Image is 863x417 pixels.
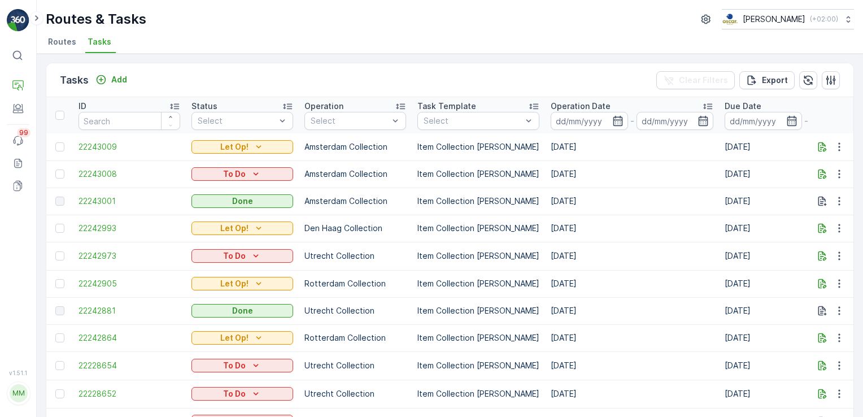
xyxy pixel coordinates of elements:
p: Utrecht Collection [304,360,406,371]
div: Toggle Row Selected [55,251,64,260]
input: dd/mm/yyyy [637,112,714,130]
p: ID [79,101,86,112]
td: [DATE] [545,270,719,297]
p: ( +02:00 ) [810,15,838,24]
button: To Do [191,359,293,372]
p: Utrecht Collection [304,250,406,262]
button: MM [7,379,29,408]
p: Select [311,115,389,127]
img: basis-logo_rgb2x.png [722,13,738,25]
p: Task Template [417,101,476,112]
p: 99 [19,128,28,137]
p: Den Haag Collection [304,223,406,234]
p: Due Date [725,101,761,112]
p: Let Op! [220,278,249,289]
button: Let Op! [191,331,293,345]
p: Item Collection [PERSON_NAME] [417,332,539,344]
td: [DATE] [545,324,719,351]
a: 22242993 [79,223,180,234]
p: Done [232,196,253,207]
p: [PERSON_NAME] [743,14,805,25]
a: 22242864 [79,332,180,344]
button: Let Op! [191,277,293,290]
span: Tasks [88,36,111,47]
p: Item Collection [PERSON_NAME] [417,168,539,180]
div: MM [10,384,28,402]
td: [DATE] [545,242,719,270]
p: Operation [304,101,343,112]
a: 22242973 [79,250,180,262]
p: Select [424,115,522,127]
p: - [630,114,634,128]
button: To Do [191,387,293,401]
p: Rotterdam Collection [304,332,406,344]
button: Done [191,194,293,208]
p: Done [232,305,253,316]
p: Item Collection [PERSON_NAME] [417,250,539,262]
button: [PERSON_NAME](+02:00) [722,9,854,29]
p: Amsterdam Collection [304,196,406,207]
p: Amsterdam Collection [304,168,406,180]
p: Item Collection [PERSON_NAME] [417,305,539,316]
a: 22228652 [79,388,180,399]
p: - [804,114,808,128]
p: Amsterdam Collection [304,141,406,153]
p: Export [762,75,788,86]
div: Toggle Row Selected [55,279,64,288]
td: [DATE] [545,160,719,188]
button: Export [739,71,795,89]
p: Rotterdam Collection [304,278,406,289]
a: 22243008 [79,168,180,180]
a: 22242881 [79,305,180,316]
p: Item Collection [PERSON_NAME] [417,196,539,207]
p: Clear Filters [679,75,728,86]
td: [DATE] [545,215,719,242]
span: v 1.51.1 [7,370,29,376]
td: [DATE] [545,297,719,324]
td: [DATE] [545,351,719,380]
a: 22228654 [79,360,180,371]
td: [DATE] [545,133,719,160]
a: 22243009 [79,141,180,153]
button: To Do [191,167,293,181]
p: Add [111,74,127,85]
a: 22243001 [79,196,180,207]
p: Utrecht Collection [304,388,406,399]
p: Select [198,115,276,127]
button: Add [91,73,132,86]
button: Let Op! [191,140,293,154]
p: Item Collection [PERSON_NAME] [417,141,539,153]
input: dd/mm/yyyy [551,112,628,130]
a: 99 [7,129,29,152]
button: Let Op! [191,221,293,235]
p: Status [191,101,217,112]
button: Clear Filters [656,71,735,89]
input: Search [79,112,180,130]
img: logo [7,9,29,32]
div: Toggle Row Selected [55,361,64,370]
p: To Do [223,250,246,262]
p: Let Op! [220,332,249,344]
div: Toggle Row Selected [55,197,64,206]
div: Toggle Row Selected [55,224,64,233]
p: Item Collection [PERSON_NAME] [417,360,539,371]
div: Toggle Row Selected [55,389,64,398]
p: Let Op! [220,223,249,234]
span: Routes [48,36,76,47]
p: Item Collection [PERSON_NAME] [417,223,539,234]
p: Routes & Tasks [46,10,146,28]
p: Utrecht Collection [304,305,406,316]
div: Toggle Row Selected [55,142,64,151]
a: 22242905 [79,278,180,289]
p: To Do [223,168,246,180]
div: Toggle Row Selected [55,306,64,315]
